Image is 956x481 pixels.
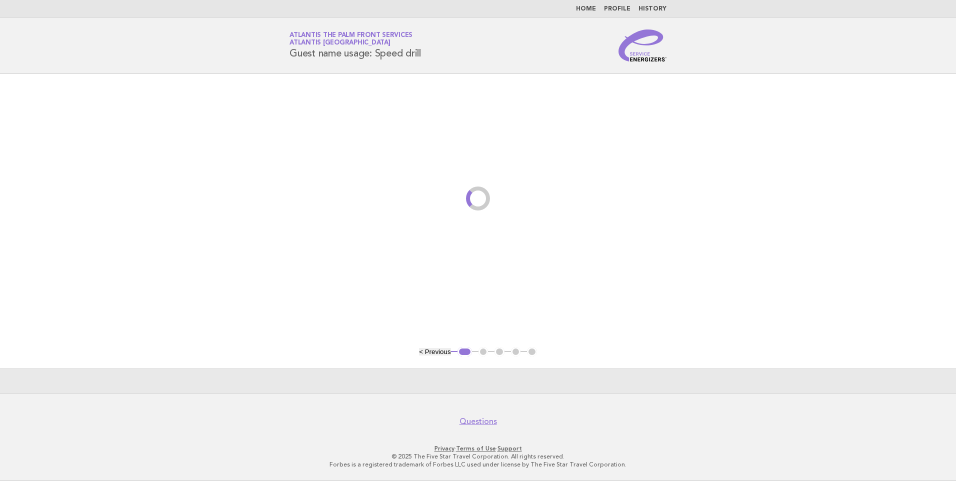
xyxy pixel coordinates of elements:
h1: Guest name usage: Speed drill [289,32,421,58]
a: Privacy [434,445,454,452]
p: © 2025 The Five Star Travel Corporation. All rights reserved. [172,452,784,460]
a: Profile [604,6,630,12]
a: Support [497,445,522,452]
p: Forbes is a registered trademark of Forbes LLC used under license by The Five Star Travel Corpora... [172,460,784,468]
a: Atlantis The Palm Front ServicesAtlantis [GEOGRAPHIC_DATA] [289,32,412,46]
span: Atlantis [GEOGRAPHIC_DATA] [289,40,390,46]
a: History [638,6,666,12]
a: Terms of Use [456,445,496,452]
a: Home [576,6,596,12]
img: Service Energizers [618,29,666,61]
a: Questions [459,416,497,426]
p: · · [172,444,784,452]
